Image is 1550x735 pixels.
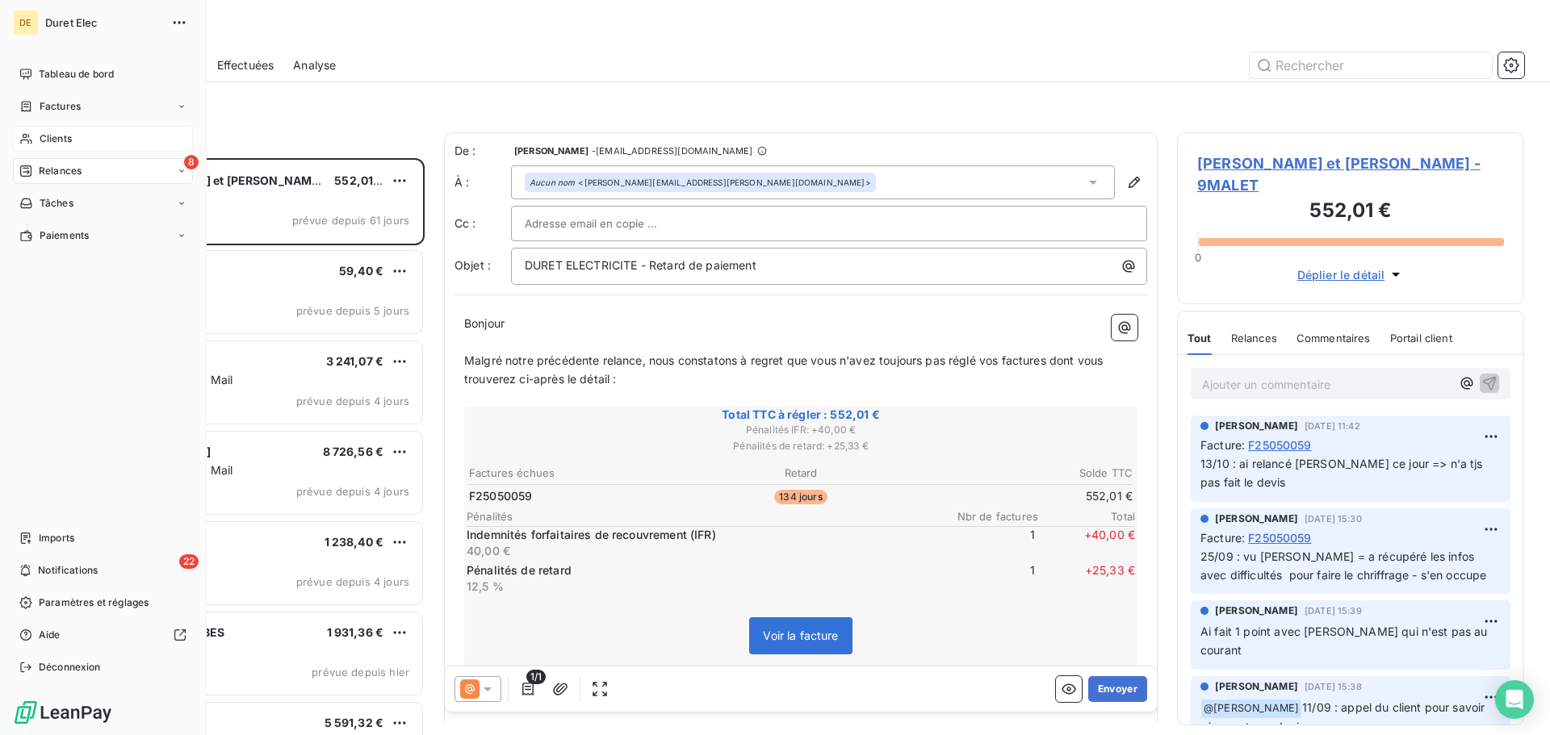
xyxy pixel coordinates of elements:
[39,628,61,642] span: Aide
[40,132,72,146] span: Clients
[296,485,409,498] span: prévue depuis 4 jours
[774,490,827,504] span: 134 jours
[39,164,82,178] span: Relances
[326,354,384,368] span: 3 241,07 €
[1390,332,1452,345] span: Portail client
[467,423,1135,437] span: Pénalités IFR : + 40,00 €
[941,510,1038,523] span: Nbr de factures
[184,155,199,169] span: 8
[690,465,911,482] th: Retard
[325,535,384,549] span: 1 238,40 €
[1200,549,1486,582] span: 25/09 : vu [PERSON_NAME] = a récupéré les infos avec difficultés pour faire le chriffrage - s'en ...
[1297,266,1385,283] span: Déplier le détail
[525,211,698,236] input: Adresse email en copie ...
[40,196,73,211] span: Tâches
[763,629,838,642] span: Voir la facture
[525,258,756,272] span: DURET ELECTRICITE - Retard de paiement
[514,146,589,156] span: [PERSON_NAME]
[467,527,935,543] p: Indemnités forfaitaires de recouvrement (IFR)
[455,143,511,159] span: De :
[39,595,149,610] span: Paramètres et réglages
[467,543,935,559] p: 40,00 €
[938,527,1035,559] span: 1
[1248,529,1311,546] span: F25050059
[1305,682,1362,691] span: [DATE] 15:38
[1215,603,1298,618] span: [PERSON_NAME]
[1200,436,1245,453] span: Facture :
[179,554,199,569] span: 22
[592,146,752,156] span: - [EMAIL_ADDRESS][DOMAIN_NAME]
[327,625,384,639] span: 1 931,36 €
[1248,436,1311,453] span: F25050059
[38,563,98,578] span: Notifications
[455,215,511,232] label: Cc :
[39,67,114,81] span: Tableau de bord
[114,173,324,187] span: [PERSON_NAME] et [PERSON_NAME]
[1200,529,1245,546] span: Facture :
[1038,510,1135,523] span: Total
[464,316,505,330] span: Bonjour
[1305,606,1362,616] span: [DATE] 15:39
[913,465,1133,482] th: Solde TTC
[1297,332,1371,345] span: Commentaires
[325,716,384,729] span: 5 591,32 €
[292,214,409,227] span: prévue depuis 61 jours
[1231,332,1277,345] span: Relances
[339,264,383,278] span: 59,40 €
[1495,680,1534,719] div: Open Intercom Messenger
[323,445,384,458] span: 8 726,56 €
[77,158,425,735] div: grid
[467,407,1135,423] span: Total TTC à régler : 552,01 €
[464,353,1106,386] span: Malgré notre précédente relance, nous constatons à regret que vous n'avez toujours pas réglé vos ...
[293,57,336,73] span: Analyse
[467,439,1135,453] span: Pénalités de retard : + 25,33 €
[1200,700,1489,733] span: 11/09 : appel du client pour savoir où en est son devis.
[1188,332,1212,345] span: Tout
[1200,457,1486,489] span: 13/10 : ai relancé [PERSON_NAME] ce jour => n'a tjs pas fait le devis
[1305,421,1360,431] span: [DATE] 11:42
[1038,562,1135,595] span: + 25,33 €
[938,562,1035,595] span: 1
[1038,527,1135,559] span: + 40,00 €
[468,465,689,482] th: Factures échues
[40,228,89,243] span: Paiements
[1215,679,1298,694] span: [PERSON_NAME]
[1200,624,1491,657] span: Ai fait 1 point avec [PERSON_NAME] qui n'est pas au courant
[526,670,546,684] span: 1/1
[45,16,161,29] span: Duret Elec
[13,622,193,648] a: Aide
[217,57,274,73] span: Effectuées
[40,99,81,114] span: Factures
[296,575,409,588] span: prévue depuis 4 jours
[1197,196,1504,228] h3: 552,01 €
[13,700,113,725] img: Logo LeanPay
[1215,419,1298,433] span: [PERSON_NAME]
[1305,514,1362,524] span: [DATE] 15:30
[39,660,101,674] span: Déconnexion
[1197,152,1504,196] span: [PERSON_NAME] et [PERSON_NAME] - 9MALET
[312,666,409,679] span: prévue depuis hier
[467,562,935,578] p: Pénalités de retard
[455,258,491,272] span: Objet :
[296,304,409,317] span: prévue depuis 5 jours
[1292,265,1410,284] button: Déplier le détail
[1088,676,1147,702] button: Envoyer
[469,488,532,504] span: F25050059
[913,487,1133,505] td: 552,01 €
[530,177,871,188] div: <[PERSON_NAME][EMAIL_ADDRESS][PERSON_NAME][DOMAIN_NAME]>
[1250,52,1492,78] input: Rechercher
[1201,700,1301,718] span: @ [PERSON_NAME]
[467,578,935,595] p: 12,5 %
[13,10,39,35] div: DE
[296,395,409,407] span: prévue depuis 4 jours
[1195,251,1201,264] span: 0
[39,531,74,545] span: Imports
[530,177,575,188] em: Aucun nom
[1215,512,1298,526] span: [PERSON_NAME]
[334,173,383,187] span: 552,01 €
[455,174,511,190] label: À :
[467,510,941,523] span: Pénalités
